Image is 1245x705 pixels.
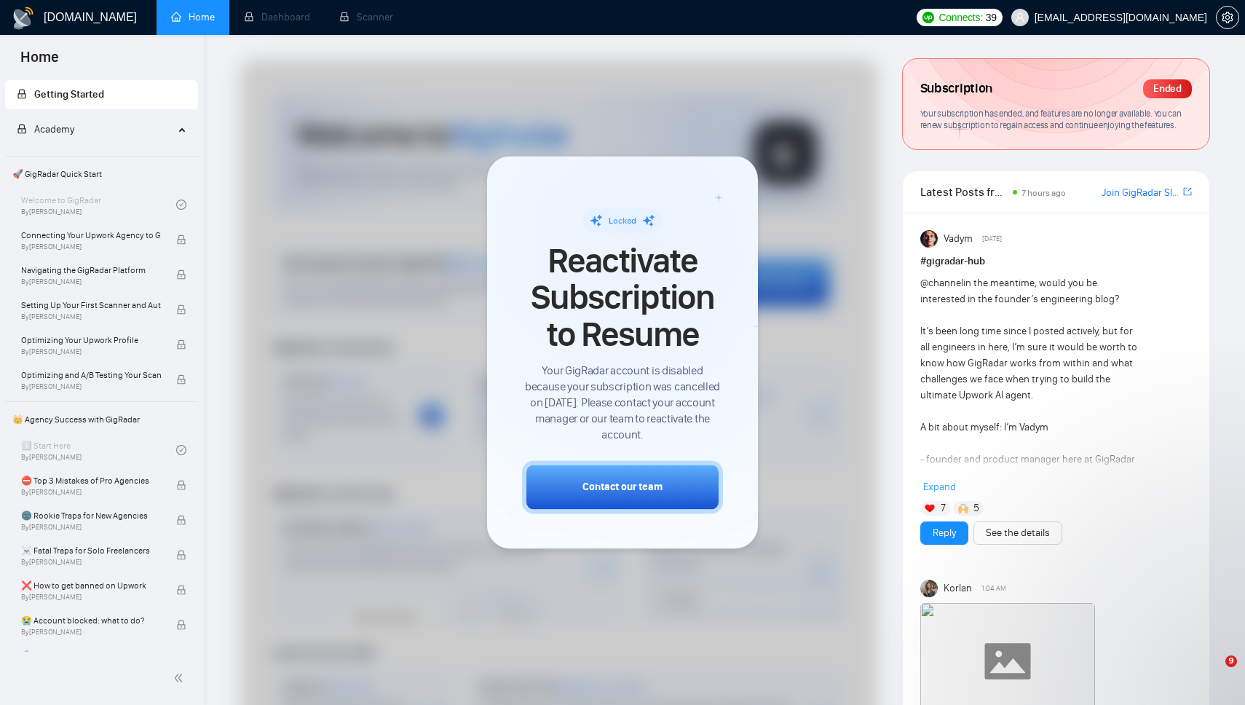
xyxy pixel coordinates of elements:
button: setting [1216,6,1239,29]
span: 👑 Agency Success with GigRadar [7,405,197,434]
span: lock [176,235,186,245]
span: By [PERSON_NAME] [21,523,161,532]
span: 5 [973,501,979,516]
span: export [1183,186,1192,197]
span: By [PERSON_NAME] [21,347,161,356]
img: ❤️ [925,503,935,513]
span: check-circle [176,445,186,455]
span: By [PERSON_NAME] [21,593,161,602]
a: setting [1216,12,1239,23]
a: export [1183,185,1192,199]
span: 7 [941,501,946,516]
span: Optimizing and A/B Testing Your Scanner for Better Results [21,368,161,382]
button: Reply [920,521,968,545]
span: Your GigRadar account is disabled because your subscription was cancelled on [DATE]. Please conta... [522,363,723,444]
span: By [PERSON_NAME] [21,628,161,637]
span: check-circle [176,200,186,210]
span: ⛔ Top 3 Mistakes of Pro Agencies [21,473,161,488]
span: Subscription [920,76,992,101]
span: Locked [609,216,636,226]
button: See the details [973,521,1062,545]
button: Contact our team [522,461,723,514]
span: [DATE] [982,232,1002,245]
a: Join GigRadar Slack Community [1102,185,1180,201]
span: double-left [173,671,188,685]
img: Vadym [920,230,938,248]
span: lock [176,620,186,630]
span: Latest Posts from the GigRadar Community [920,183,1008,201]
span: Academy [34,123,74,135]
span: Setting Up Your First Scanner and Auto-Bidder [21,298,161,312]
span: Korlan [944,580,972,596]
span: lock [17,124,27,134]
span: Reactivate Subscription to Resume [522,243,723,352]
span: lock [176,585,186,595]
li: Getting Started [5,80,198,109]
span: @channel [920,277,963,289]
iframe: Intercom live chat [1195,655,1230,690]
span: By [PERSON_NAME] [21,488,161,497]
span: Vadym [944,231,973,247]
span: 🚀 GigRadar Quick Start [7,159,197,189]
a: homeHome [171,11,215,23]
div: Ended [1143,79,1192,98]
span: 😭 Account blocked: what to do? [21,613,161,628]
span: lock [176,515,186,525]
span: user [1015,12,1025,23]
span: lock [176,269,186,280]
span: Home [9,47,71,77]
span: By [PERSON_NAME] [21,243,161,251]
img: 🙌 [958,503,968,513]
a: Reply [933,525,956,541]
span: Connecting Your Upwork Agency to GigRadar [21,228,161,243]
span: 7 hours ago [1021,188,1066,198]
img: upwork-logo.png [922,12,934,23]
span: Academy [17,123,74,135]
div: Contact our team [582,480,663,495]
span: By [PERSON_NAME] [21,558,161,567]
span: setting [1217,12,1238,23]
span: lock [176,374,186,385]
span: 🌚 Rookie Traps for New Agencies [21,508,161,523]
h1: # gigradar-hub [920,253,1192,269]
span: ☠️ Fatal Traps for Solo Freelancers [21,543,161,558]
span: Navigating the GigRadar Platform [21,263,161,277]
span: 39 [986,9,997,25]
span: lock [17,89,27,99]
span: Optimizing Your Upwork Profile [21,333,161,347]
span: By [PERSON_NAME] [21,312,161,321]
span: lock [176,550,186,560]
span: By [PERSON_NAME] [21,277,161,286]
span: lock [176,304,186,315]
a: See the details [986,525,1050,541]
span: 9 [1225,655,1237,667]
span: lock [176,339,186,350]
span: Getting Started [34,88,104,101]
img: Korlan [920,580,938,597]
span: Expand [923,481,956,493]
span: Your subscription has ended, and features are no longer available. You can renew subscription to ... [920,108,1182,131]
span: By [PERSON_NAME] [21,382,161,391]
span: Connects: [938,9,982,25]
span: lock [176,480,186,490]
span: ❌ How to get banned on Upwork [21,578,161,593]
img: logo [12,7,35,30]
span: 🔓 Unblocked cases: review [21,648,161,663]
